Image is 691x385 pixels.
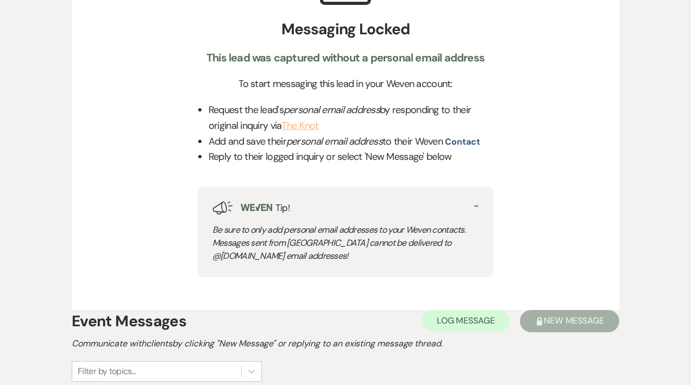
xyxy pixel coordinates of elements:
div: To start messaging this lead in your Weven account: [181,77,510,91]
a: The Knot [281,119,318,132]
h4: Messaging Locked [181,18,510,41]
li: Reply to their logged inquiry or select 'New Message' below [209,149,493,165]
img: weven-logo-green.svg [241,204,272,211]
span: Be sure to only add personal email addresses to your Weven contacts. Messages sent from [GEOGRAPH... [212,224,466,262]
span: Log Message [437,315,495,326]
button: New Message [520,310,619,332]
div: Tip! [198,187,493,277]
div: Filter by topics... [78,365,136,378]
em: personal email address [286,135,382,148]
div: This lead was captured without a personal email address [181,51,510,65]
button: contact [445,138,480,146]
button: - [474,201,479,210]
h1: Event Messages [72,310,186,333]
h2: Communicate with clients by clicking "New Message" or replying to an existing message thread. [72,337,619,350]
p: Request the lead's by responding to their original inquiry via [209,102,493,134]
span: New Message [544,315,604,326]
em: personal email address [284,103,380,116]
p: Add and save their to their Weven [209,134,443,150]
img: loud-speaker-illustration.svg [212,201,233,214]
button: Log Message [422,310,510,332]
